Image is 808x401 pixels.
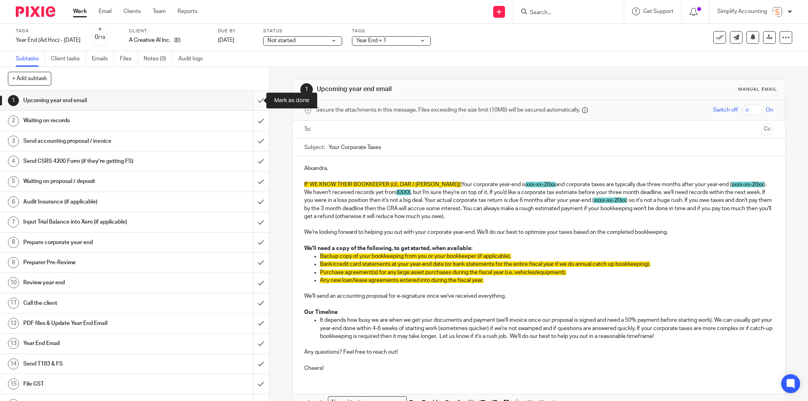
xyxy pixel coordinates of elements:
h1: Call the client [23,297,171,309]
div: 1 [300,83,313,96]
p: Cheers! [304,364,774,372]
h1: Upcoming year end email [317,85,555,93]
div: 11 [8,298,19,309]
a: Email [99,7,112,15]
div: Manual email [738,86,777,93]
div: 13 [8,338,19,349]
div: Year End (Ad Hoc) - July 2025 [16,36,80,44]
p: We'll send an accounting proposal for e-signature once we've received everything. [304,292,774,308]
a: Audit logs [178,51,209,67]
a: Clients [123,7,141,15]
h1: Input Trial Balance into Xero (if applicable) [23,216,171,228]
h1: Waiting on records [23,115,171,127]
div: 1 [8,95,19,106]
input: Search [529,9,600,17]
span: Switch off [713,106,738,114]
span: XXXX [397,190,411,195]
a: Work [73,7,87,15]
button: + Add subtask [8,72,51,85]
strong: We'll need a copy of the following, to get started, when available: [304,246,472,251]
h1: Review year end [23,277,171,289]
a: Emails [92,51,114,67]
p: Your corporate year-end is and corporate taxes are typically due three months after your year-end... [304,181,774,220]
p: We're looking forward to helping you out with your corporate year-end. We'll do our best to optim... [304,228,774,236]
h1: Upcoming year end email [23,95,171,106]
small: /19 [98,35,105,40]
h1: Audit Insurance (if applicable) [23,196,171,208]
div: 15 [8,379,19,390]
span: Purchase agreement(s) for any large asset purchases during the fiscal year (i.e. vehicles/equipme... [320,270,566,275]
div: 4 [8,156,19,167]
span: Get Support [643,9,673,14]
span: Bank/credit card statements at your year-end date (or bank statements for the entire fiscal year ... [320,261,650,267]
span: Any new loan/lease agreements entered into during the fiscal year. [320,278,483,283]
span: On [766,106,773,114]
div: 5 [8,176,19,187]
div: 7 [8,216,19,228]
span: Backup copy of your bookkeeping from you or your bookkeeper (if applicable). [320,254,511,259]
label: Client [129,28,208,34]
label: Subject: [304,144,325,151]
img: Screenshot%202023-11-29%20141159.png [771,6,784,18]
a: Subtasks [16,51,45,67]
label: Status [263,28,342,34]
label: To: [304,125,313,133]
div: 0 [95,33,105,42]
div: 6 [8,196,19,207]
h1: Year End Email [23,338,171,349]
div: 10 [8,277,19,288]
p: A Creative Al Inc. [129,36,170,44]
img: Pixie [16,6,55,17]
p: Simplify Accounting [717,7,767,15]
h1: Preparer Pre-Review [23,257,171,269]
div: 2 [8,116,19,127]
p: Alixandra, [304,164,774,172]
p: Any questions? Feel free to reach out! [304,348,774,356]
h1: Send accounting proposal / invoice [23,135,171,147]
h1: Send CSRS 4200 Form (if they're getting FS) [23,155,171,167]
span: xxx-xx-20xx [526,182,555,187]
h1: Send T183 & FS [23,358,171,370]
div: 3 [8,136,19,147]
a: Files [120,51,138,67]
span: Not started [267,38,296,43]
span: IF WE KNOW THEIR BOOKKEEPER (I.E. DAR / [PERSON_NAME]): [304,182,461,187]
div: 9 [8,257,19,268]
h1: Prepare corporate year end [23,237,171,248]
div: Year End (Ad Hoc) - [DATE] [16,36,80,44]
span: xxxx-xx-20xx [731,182,764,187]
a: Notes (0) [144,51,172,67]
span: [DATE] [218,37,234,43]
span: Secure the attachments in this message. Files exceeding the size limit (10MB) will be secured aut... [316,106,580,114]
strong: Our Timeline [304,310,338,315]
label: Tags [352,28,431,34]
button: Cc [761,123,773,135]
p: It depends how busy we are when we get your documents and payment (we'll invoice once our proposa... [320,316,774,340]
h1: File GST [23,378,171,390]
label: Task [16,28,80,34]
h1: PDF files & Update Year End Email [23,317,171,329]
a: Team [153,7,166,15]
h1: Waiting on proposal / deposit [23,175,171,187]
a: Client tasks [51,51,86,67]
span: Year End + 1 [356,38,386,43]
div: 14 [8,358,19,369]
a: Reports [178,7,197,15]
div: 12 [8,318,19,329]
label: Due by [218,28,253,34]
div: 8 [8,237,19,248]
span: xxxx-xx-20xx [594,198,626,203]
